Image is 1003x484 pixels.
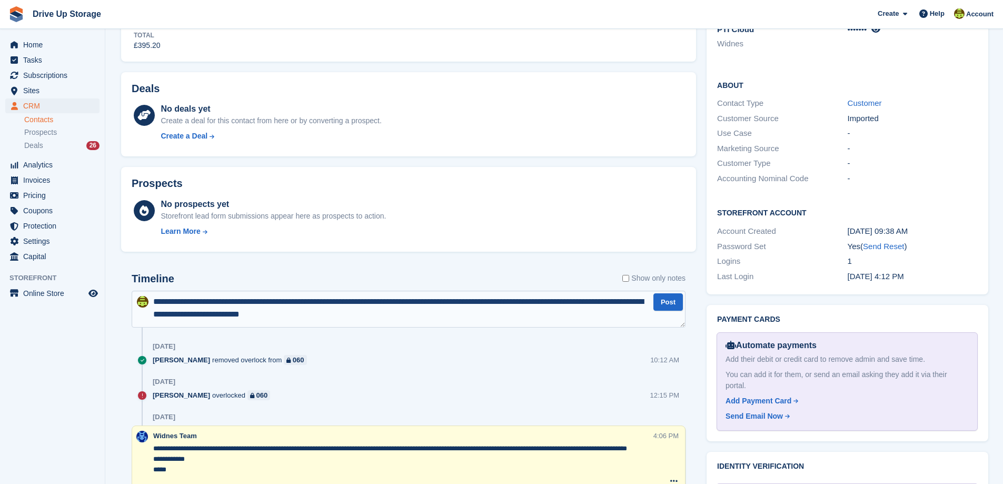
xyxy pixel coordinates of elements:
[717,97,847,110] div: Contact Type
[161,131,207,142] div: Create a Deal
[717,143,847,155] div: Marketing Source
[848,157,978,170] div: -
[726,396,791,407] div: Add Payment Card
[28,5,105,23] a: Drive Up Storage
[9,273,105,283] span: Storefront
[848,143,978,155] div: -
[717,113,847,125] div: Customer Source
[161,226,200,237] div: Learn More
[132,83,160,95] h2: Deals
[717,315,978,324] h2: Payment cards
[848,113,978,125] div: Imported
[966,9,994,19] span: Account
[153,390,210,400] span: [PERSON_NAME]
[5,68,100,83] a: menu
[137,296,148,308] img: Lindsay Dawes
[650,355,679,365] div: 10:12 AM
[132,177,183,190] h2: Prospects
[153,413,175,421] div: [DATE]
[24,140,100,151] a: Deals 26
[863,242,904,251] a: Send Reset
[23,37,86,52] span: Home
[622,273,686,284] label: Show only notes
[848,25,867,34] span: •••••••
[717,80,978,90] h2: About
[24,115,100,125] a: Contacts
[5,98,100,113] a: menu
[717,462,978,471] h2: Identity verification
[293,355,304,365] div: 060
[153,355,210,365] span: [PERSON_NAME]
[23,203,86,218] span: Coupons
[23,53,86,67] span: Tasks
[717,173,847,185] div: Accounting Nominal Code
[23,188,86,203] span: Pricing
[5,188,100,203] a: menu
[153,390,275,400] div: overlocked
[23,286,86,301] span: Online Store
[653,431,679,441] div: 4:06 PM
[24,127,57,137] span: Prospects
[284,355,306,365] a: 060
[153,342,175,351] div: [DATE]
[5,203,100,218] a: menu
[132,273,174,285] h2: Timeline
[5,53,100,67] a: menu
[161,103,381,115] div: No deals yet
[134,31,161,40] div: Total
[717,241,847,253] div: Password Set
[134,40,161,51] div: £395.20
[717,25,754,34] span: PTI Cloud
[726,339,969,352] div: Automate payments
[726,354,969,365] div: Add their debit or credit card to remove admin and save time.
[653,293,683,311] button: Post
[848,255,978,268] div: 1
[650,390,679,400] div: 12:15 PM
[8,6,24,22] img: stora-icon-8386f47178a22dfd0bd8f6a31ec36ba5ce8667c1dd55bd0f319d3a0aa187defe.svg
[23,219,86,233] span: Protection
[717,225,847,238] div: Account Created
[161,198,386,211] div: No prospects yet
[848,241,978,253] div: Yes
[848,98,882,107] a: Customer
[247,390,270,400] a: 060
[23,98,86,113] span: CRM
[726,411,783,422] div: Send Email Now
[23,83,86,98] span: Sites
[726,369,969,391] div: You can add it for them, or send an email asking they add it via their portal.
[717,157,847,170] div: Customer Type
[878,8,899,19] span: Create
[161,131,381,142] a: Create a Deal
[5,249,100,264] a: menu
[717,271,847,283] div: Last Login
[153,355,312,365] div: removed overlock from
[23,249,86,264] span: Capital
[136,431,148,442] img: Widnes Team
[161,226,386,237] a: Learn More
[860,242,907,251] span: ( )
[5,157,100,172] a: menu
[930,8,945,19] span: Help
[622,273,629,284] input: Show only notes
[5,219,100,233] a: menu
[5,234,100,249] a: menu
[24,127,100,138] a: Prospects
[161,115,381,126] div: Create a deal for this contact from here or by converting a prospect.
[717,207,978,218] h2: Storefront Account
[848,173,978,185] div: -
[153,378,175,386] div: [DATE]
[23,157,86,172] span: Analytics
[5,83,100,98] a: menu
[153,432,197,440] span: Widnes Team
[87,287,100,300] a: Preview store
[23,173,86,187] span: Invoices
[848,272,904,281] time: 2025-08-12 15:12:53 UTC
[717,127,847,140] div: Use Case
[5,286,100,301] a: menu
[86,141,100,150] div: 26
[954,8,965,19] img: Lindsay Dawes
[717,255,847,268] div: Logins
[717,38,847,50] li: Widnes
[161,211,386,222] div: Storefront lead form submissions appear here as prospects to action.
[5,37,100,52] a: menu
